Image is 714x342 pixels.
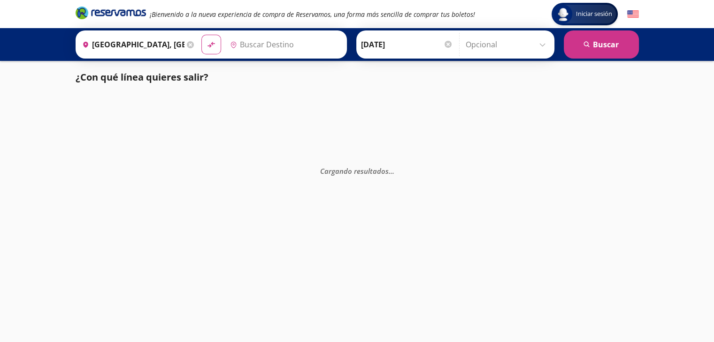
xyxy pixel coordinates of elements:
[564,30,639,59] button: Buscar
[388,166,390,176] span: .
[466,33,550,56] input: Opcional
[76,6,146,22] a: Brand Logo
[78,33,184,56] input: Buscar Origen
[361,33,453,56] input: Elegir Fecha
[76,6,146,20] i: Brand Logo
[392,166,394,176] span: .
[320,166,394,176] em: Cargando resultados
[572,9,616,19] span: Iniciar sesión
[76,70,208,84] p: ¿Con qué línea quieres salir?
[226,33,342,56] input: Buscar Destino
[627,8,639,20] button: English
[150,10,475,19] em: ¡Bienvenido a la nueva experiencia de compra de Reservamos, una forma más sencilla de comprar tus...
[390,166,392,176] span: .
